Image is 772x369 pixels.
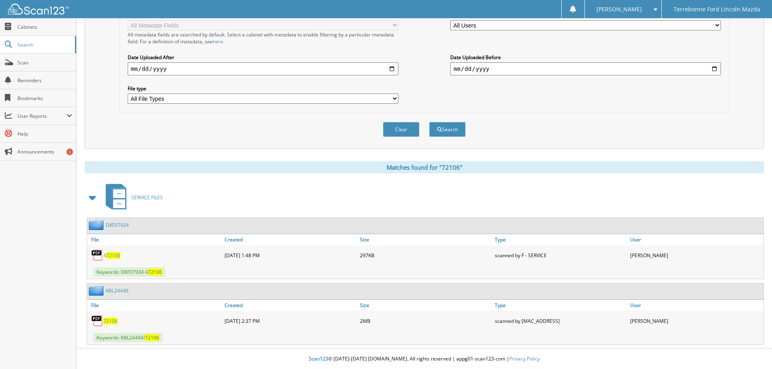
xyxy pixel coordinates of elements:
img: scan123-logo-white.svg [8,4,69,15]
div: All metadata fields are searched by default. Select a cabinet with metadata to enable filtering b... [128,31,398,45]
span: Terrebonne Ford Lincoln Mazda [674,7,760,12]
a: KBL24449 [106,287,128,294]
div: Matches found for "72106" [85,161,764,173]
a: File [87,234,222,245]
a: File [87,300,222,311]
span: Scan [17,59,72,66]
label: Date Uploaded Before [450,54,721,61]
span: Keywords: DKF07934 4 [93,267,165,277]
span: Scan123 [309,355,328,362]
img: folder2.png [89,286,106,296]
a: Size [358,234,493,245]
label: Date Uploaded After [128,54,398,61]
button: Clear [383,122,419,137]
div: 297KB [358,247,493,263]
div: scanned by [MAC_ADDRESS] [493,313,628,329]
span: 72106 [145,334,159,341]
div: 5 [66,149,73,155]
span: Keywords: KBL24449/ [93,333,163,342]
span: Search [17,41,71,48]
a: 472106 [103,252,120,259]
div: © [DATE]-[DATE] [DOMAIN_NAME]. All rights reserved | appg01-scan123-com | [77,349,772,369]
a: User [628,300,763,311]
div: [DATE] 2:37 PM [222,313,358,329]
span: Announcements [17,148,72,155]
a: Created [222,234,358,245]
span: 72106 [148,269,162,275]
span: Bookmarks [17,95,72,102]
a: Size [358,300,493,311]
input: end [450,62,721,75]
img: folder2.png [89,220,106,230]
a: Type [493,234,628,245]
span: Reminders [17,77,72,84]
a: 72106 [103,318,118,324]
div: scanned by F - SERVICE [493,247,628,263]
img: PDF.png [91,249,103,261]
a: DKF07934 [106,222,129,228]
a: User [628,234,763,245]
a: here [213,38,223,45]
img: PDF.png [91,315,103,327]
span: Help [17,130,72,137]
div: [PERSON_NAME] [628,313,763,329]
label: File type [128,85,398,92]
a: Type [493,300,628,311]
div: [PERSON_NAME] [628,247,763,263]
span: Cabinets [17,23,72,30]
a: Privacy Policy [509,355,540,362]
span: 72106 [106,252,120,259]
iframe: Chat Widget [731,330,772,369]
div: 2MB [358,313,493,329]
span: SERVICE FILES [131,194,163,201]
div: [DATE] 1:48 PM [222,247,358,263]
span: [PERSON_NAME] [597,7,642,12]
input: start [128,62,398,75]
a: SERVICE FILES [101,181,163,213]
a: Created [222,300,358,311]
button: Search [429,122,466,137]
span: User Reports [17,113,66,119]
